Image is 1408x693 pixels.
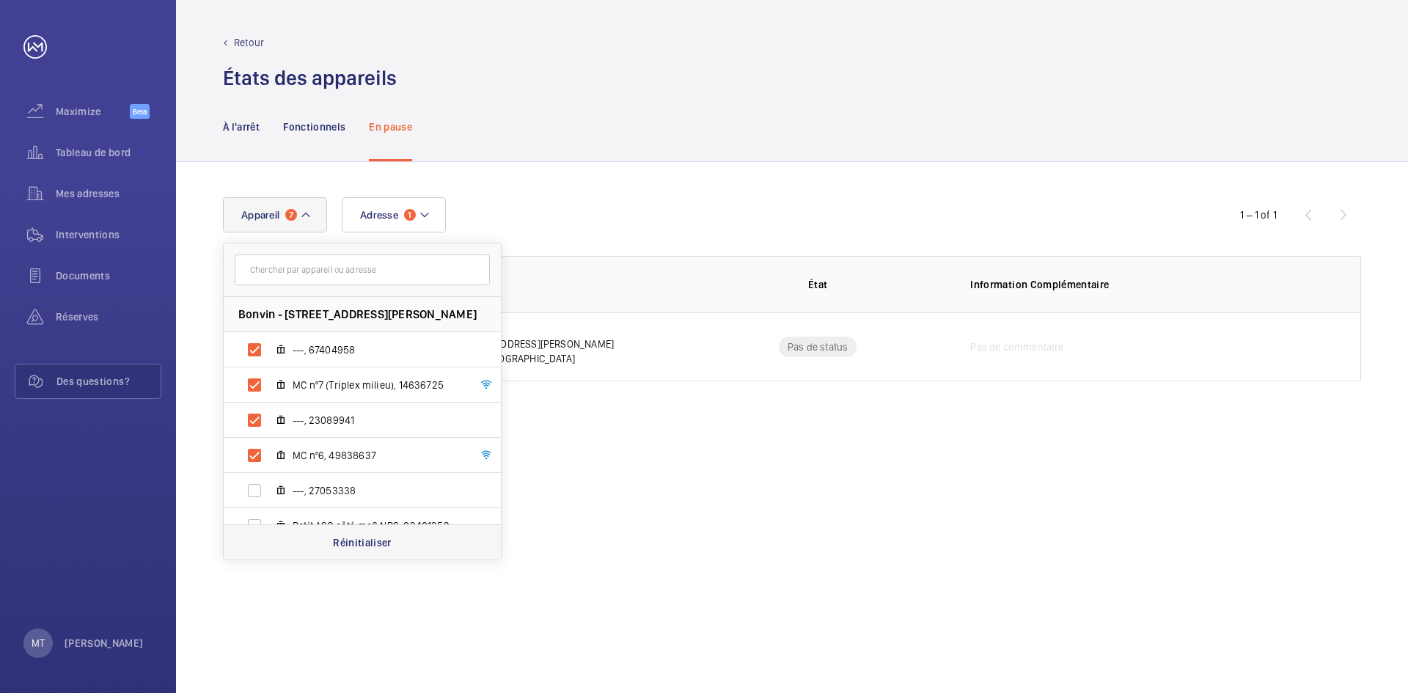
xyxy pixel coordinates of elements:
[293,413,463,428] span: ---, 23089941
[56,268,161,283] span: Documents
[223,120,260,134] p: À l'arrêt
[1240,208,1277,222] div: 1 – 1 of 1
[235,254,490,285] input: Chercher par appareil ou adresse
[223,197,327,232] button: Appareil7
[283,120,345,134] p: Fonctionnels
[241,209,279,221] span: Appareil
[130,104,150,119] span: Beta
[32,636,45,650] p: MT
[333,535,392,550] p: Réinitialiser
[293,483,463,498] span: ---, 27053338
[454,277,689,292] p: Adresse
[234,35,264,50] p: Retour
[223,65,397,92] h1: États des appareils
[360,209,398,221] span: Adresse
[342,197,446,232] button: Adresse1
[454,337,614,351] p: [STREET_ADDRESS][PERSON_NAME]
[293,378,463,392] span: MC nº7 (Triplex milieu), 14636725
[404,209,416,221] span: 1
[65,636,144,650] p: [PERSON_NAME]
[56,186,161,201] span: Mes adresses
[56,227,161,242] span: Interventions
[285,209,297,221] span: 7
[454,351,614,366] p: 75015 [GEOGRAPHIC_DATA]
[293,518,463,533] span: Petit ASC côté mc6 NR9, 93401352
[970,277,1331,292] p: Information Complémentaire
[970,340,1063,354] span: Pas de commentaire
[454,328,614,337] p: Bonvin
[699,277,936,292] p: État
[56,374,161,389] span: Des questions?
[369,120,412,134] p: En pause
[56,104,130,119] span: Maximize
[293,342,463,357] span: ---, 67404958
[293,448,463,463] span: MC nº6, 49838637
[56,309,161,324] span: Réserves
[788,340,848,354] p: Pas de status
[238,307,477,322] span: Bonvin - [STREET_ADDRESS][PERSON_NAME]
[56,145,161,160] span: Tableau de bord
